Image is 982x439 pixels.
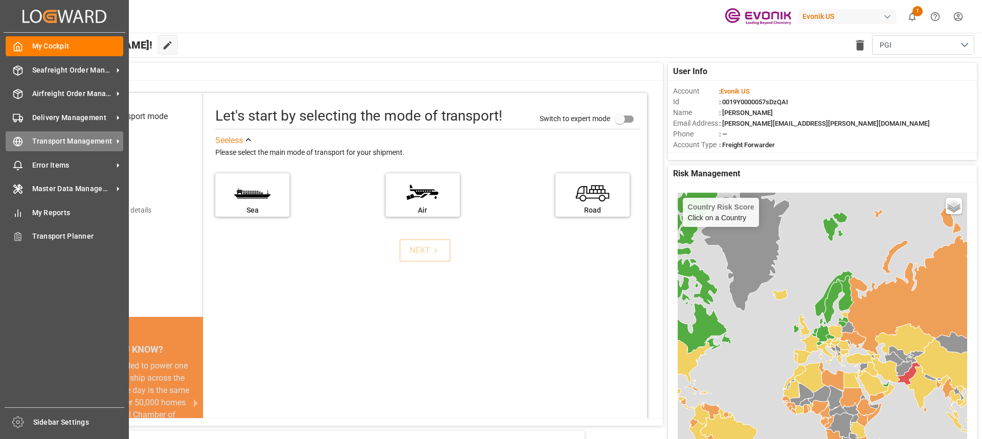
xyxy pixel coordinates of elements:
[901,5,924,28] button: show 1 new notifications
[719,109,773,117] span: : [PERSON_NAME]
[215,105,502,127] div: Let's start by selecting the mode of transport!
[32,160,113,171] span: Error Items
[32,136,113,147] span: Transport Management
[32,88,113,99] span: Airfreight Order Management
[719,120,930,127] span: : [PERSON_NAME][EMAIL_ADDRESS][PERSON_NAME][DOMAIN_NAME]
[719,87,750,95] span: :
[6,202,123,222] a: My Reports
[32,112,113,123] span: Delivery Management
[673,86,719,97] span: Account
[55,338,203,360] div: DID YOU KNOW?
[912,6,923,16] span: 1
[673,65,707,78] span: User Info
[872,35,974,55] button: open menu
[561,205,624,216] div: Road
[673,168,740,180] span: Risk Management
[399,239,451,262] button: NEXT
[798,9,897,24] div: Evonik US
[673,118,719,129] span: Email Address
[719,98,788,106] span: : 0019Y0000057sDzQAI
[410,244,441,257] div: NEXT
[33,417,125,428] span: Sidebar Settings
[946,198,962,214] a: Layers
[32,207,124,218] span: My Reports
[673,97,719,107] span: Id
[42,35,152,55] span: Hello [PERSON_NAME]!
[688,203,754,211] h4: Country Risk Score
[721,87,750,95] span: Evonik US
[32,65,113,76] span: Seafreight Order Management
[725,8,791,26] img: Evonik-brand-mark-Deep-Purple-RGB.jpeg_1700498283.jpeg
[880,40,891,51] span: PGI
[673,107,719,118] span: Name
[6,226,123,246] a: Transport Planner
[391,205,455,216] div: Air
[540,114,610,122] span: Switch to expert mode
[32,231,124,242] span: Transport Planner
[688,203,754,222] div: Click on a Country
[6,36,123,56] a: My Cockpit
[32,183,113,194] span: Master Data Management
[673,140,719,150] span: Account Type
[673,129,719,140] span: Phone
[32,41,124,52] span: My Cockpit
[719,130,727,138] span: : —
[924,5,947,28] button: Help Center
[215,134,243,147] div: See less
[68,360,191,433] div: The energy needed to power one large container ship across the ocean in a single day is the same ...
[719,141,775,149] span: : Freight Forwarder
[798,7,901,26] button: Evonik US
[220,205,284,216] div: Sea
[215,147,640,159] div: Please select the main mode of transport for your shipment.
